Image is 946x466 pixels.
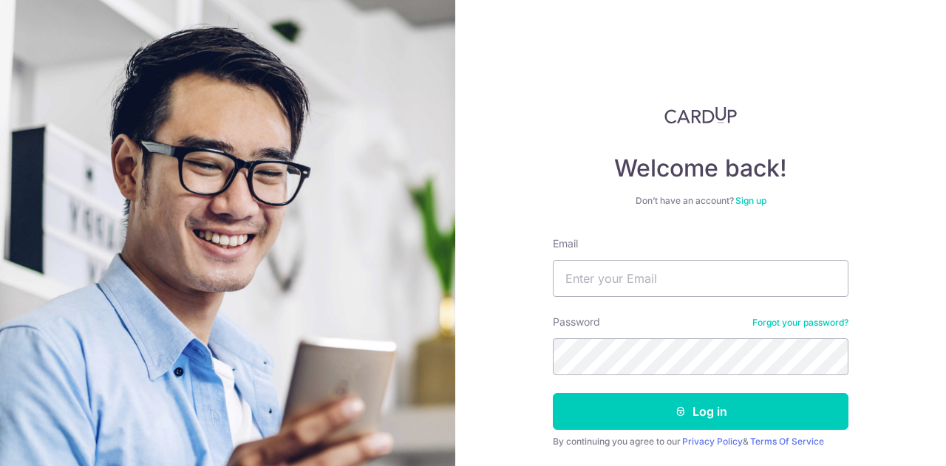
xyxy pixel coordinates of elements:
[750,436,824,447] a: Terms Of Service
[664,106,737,124] img: CardUp Logo
[752,317,848,329] a: Forgot your password?
[553,393,848,430] button: Log in
[553,260,848,297] input: Enter your Email
[553,315,600,329] label: Password
[682,436,743,447] a: Privacy Policy
[553,436,848,448] div: By continuing you agree to our &
[553,154,848,183] h4: Welcome back!
[553,195,848,207] div: Don’t have an account?
[553,236,578,251] label: Email
[735,195,766,206] a: Sign up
